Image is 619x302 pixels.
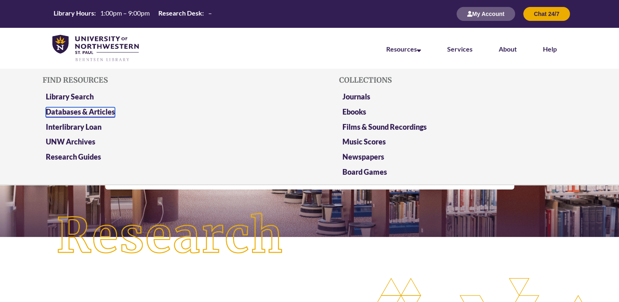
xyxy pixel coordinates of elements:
a: Music Scores [342,137,386,146]
a: My Account [457,10,515,17]
h5: Find Resources [43,76,280,84]
a: Help [543,45,557,53]
a: About [499,45,517,53]
table: Hours Today [50,9,215,19]
a: Research Guides [46,152,101,161]
button: My Account [457,7,515,21]
a: Board Games [342,167,387,176]
a: Services [447,45,473,53]
a: Newspapers [342,152,384,161]
a: Journals [342,92,370,101]
button: Chat 24/7 [523,7,570,21]
a: Databases & Articles [46,107,115,117]
span: – [208,9,212,17]
a: Interlibrary Loan [46,122,101,131]
a: Resources [386,45,421,53]
th: Research Desk: [155,9,205,18]
a: Hours Today [50,9,215,20]
th: Library Hours: [50,9,97,18]
a: Ebooks [342,107,366,116]
a: Films & Sound Recordings [342,122,427,131]
h5: Collections [339,76,576,84]
img: Research [31,188,310,285]
span: 1:00pm – 9:00pm [100,9,150,17]
img: UNWSP Library Logo [52,35,139,62]
a: Library Search [46,92,94,101]
a: UNW Archives [46,137,95,146]
a: Chat 24/7 [523,10,570,17]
